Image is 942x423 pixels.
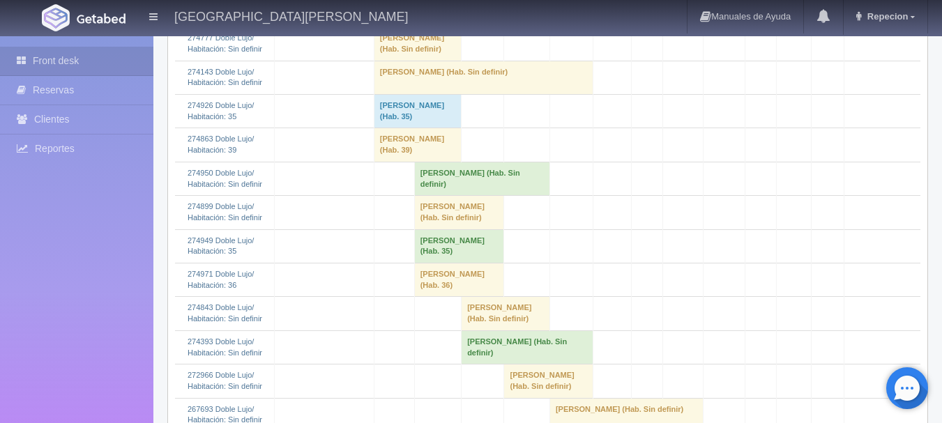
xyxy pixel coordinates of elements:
a: 274143 Doble Lujo/Habitación: Sin definir [188,68,262,87]
td: [PERSON_NAME] (Hab. Sin definir) [462,330,593,364]
td: [PERSON_NAME] (Hab. Sin definir) [462,297,550,330]
a: 274777 Doble Lujo/Habitación: Sin definir [188,33,262,53]
a: 274843 Doble Lujo/Habitación: Sin definir [188,303,262,323]
a: 272966 Doble Lujo/Habitación: Sin definir [188,371,262,390]
a: 274926 Doble Lujo/Habitación: 35 [188,101,254,121]
img: Getabed [77,13,126,24]
td: [PERSON_NAME] (Hab. 36) [414,263,504,297]
a: 274950 Doble Lujo/Habitación: Sin definir [188,169,262,188]
a: 274971 Doble Lujo/Habitación: 36 [188,270,254,289]
a: 274393 Doble Lujo/Habitación: Sin definir [188,337,262,357]
td: [PERSON_NAME] (Hab. Sin definir) [504,364,593,398]
td: [PERSON_NAME] (Hab. Sin definir) [374,27,461,61]
td: [PERSON_NAME] (Hab. Sin definir) [414,162,549,195]
td: [PERSON_NAME] (Hab. 39) [374,128,461,162]
td: [PERSON_NAME] (Hab. Sin definir) [374,61,593,94]
td: [PERSON_NAME] (Hab. 35) [414,229,504,263]
td: [PERSON_NAME] (Hab. 35) [374,94,461,128]
td: [PERSON_NAME] (Hab. Sin definir) [414,196,504,229]
a: 274949 Doble Lujo/Habitación: 35 [188,236,254,256]
span: Repecion [864,11,909,22]
a: 274863 Doble Lujo/Habitación: 39 [188,134,254,154]
h4: [GEOGRAPHIC_DATA][PERSON_NAME] [174,7,408,24]
img: Getabed [42,4,70,31]
a: 274899 Doble Lujo/Habitación: Sin definir [188,202,262,222]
